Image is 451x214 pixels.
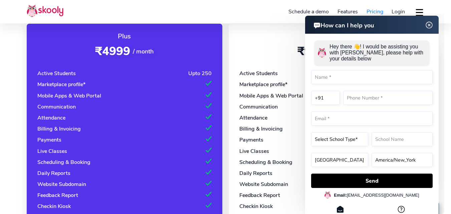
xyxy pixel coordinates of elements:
[37,70,76,77] div: Active Students
[239,203,273,210] div: Checkin Kiosk
[188,70,212,77] div: Upto 250
[37,114,65,122] div: Attendance
[392,8,405,15] span: Login
[37,192,78,199] div: Feedback Report
[37,32,212,41] div: Plus
[37,136,61,144] div: Payments
[367,8,383,15] span: Pricing
[37,203,71,210] div: Checkin Kiosk
[239,32,414,41] div: Premium
[239,148,269,155] div: Live Classes
[284,6,333,17] a: Schedule a demo
[239,181,288,188] div: Website Subdomain
[37,81,85,88] div: Marketplace profile*
[239,103,278,111] div: Communication
[239,170,272,177] div: Daily Reports
[133,47,154,55] span: / month
[239,81,287,88] div: Marketplace profile*
[37,181,86,188] div: Website Subdomain
[239,92,303,99] div: Mobile Apps & Web Portal
[37,159,90,166] div: Scheduling & Booking
[37,148,67,155] div: Live Classes
[239,192,280,199] div: Feedback Report
[37,92,101,99] div: Mobile Apps & Web Portal
[37,170,70,177] div: Daily Reports
[362,6,388,17] a: Pricing
[239,114,267,122] div: Attendance
[95,43,130,59] span: ₹4999
[27,4,63,17] img: Skooly
[37,103,76,111] div: Communication
[239,125,283,133] div: Billing & Invoicing
[239,159,292,166] div: Scheduling & Booking
[333,6,362,17] a: Features
[239,70,278,77] div: Active Students
[239,136,263,144] div: Payments
[415,5,424,20] button: dropdown menu
[387,6,409,17] a: Login
[37,125,81,133] div: Billing & Invoicing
